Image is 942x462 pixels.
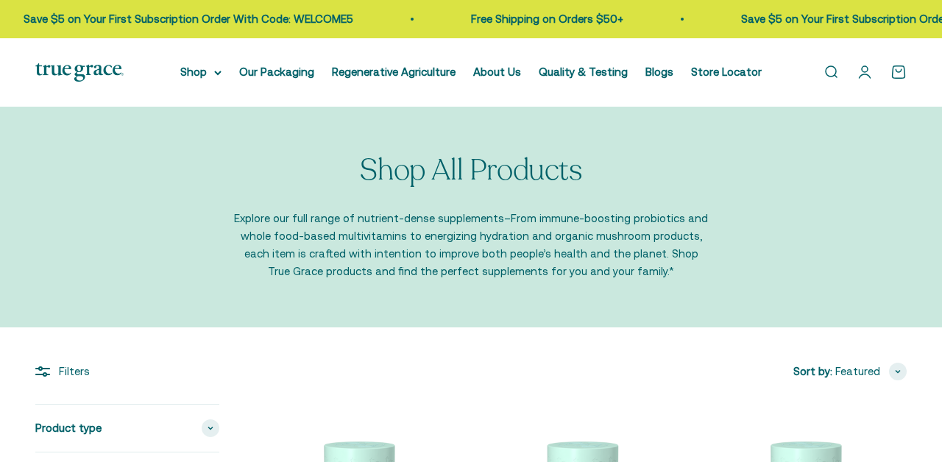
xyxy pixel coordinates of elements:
[239,65,314,78] a: Our Packaging
[473,65,521,78] a: About Us
[793,363,832,380] span: Sort by:
[835,363,880,380] span: Featured
[35,405,219,452] summary: Product type
[35,363,219,380] div: Filters
[645,65,673,78] a: Blogs
[469,13,621,25] a: Free Shipping on Orders $50+
[232,210,710,280] p: Explore our full range of nutrient-dense supplements–From immune-boosting probiotics and whole fo...
[835,363,907,380] button: Featured
[360,154,581,186] p: Shop All Products
[21,10,351,28] p: Save $5 on Your First Subscription Order With Code: WELCOME5
[332,65,456,78] a: Regenerative Agriculture
[539,65,628,78] a: Quality & Testing
[180,63,222,81] summary: Shop
[35,419,102,437] span: Product type
[691,65,762,78] a: Store Locator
